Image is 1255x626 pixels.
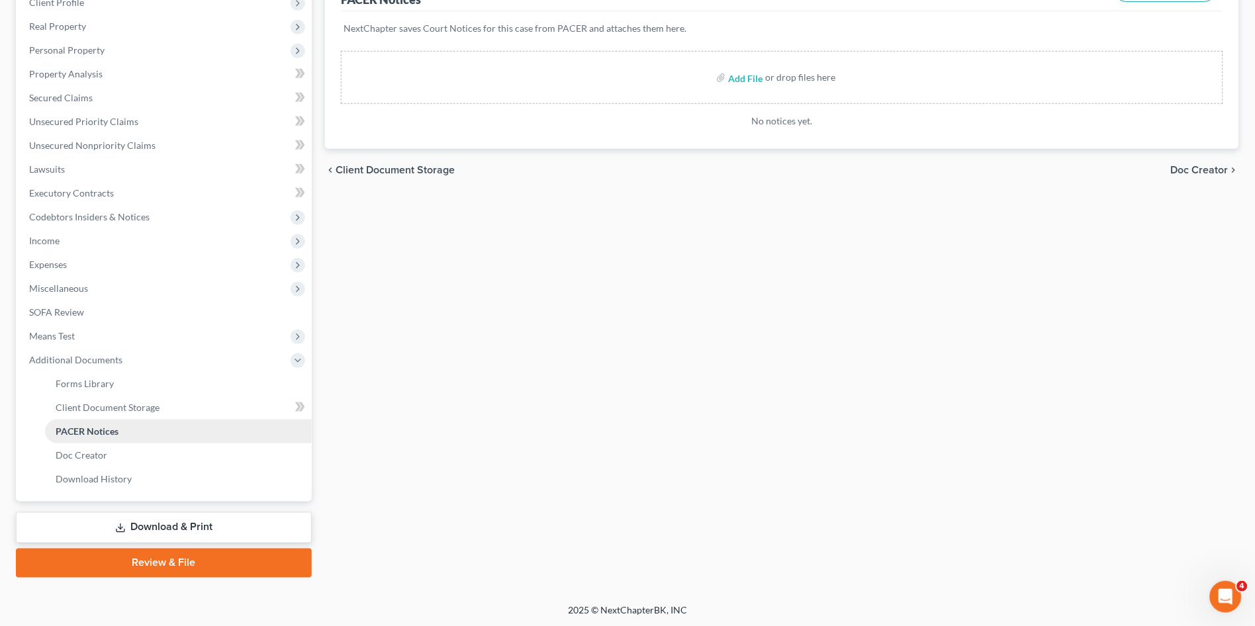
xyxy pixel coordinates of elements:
p: No notices yet. [341,114,1223,128]
a: Unsecured Nonpriority Claims [19,134,312,157]
a: Client Document Storage [45,396,312,420]
a: Property Analysis [19,62,312,86]
span: Doc Creator [56,449,107,461]
span: Doc Creator [1171,165,1229,175]
a: SOFA Review [19,300,312,324]
a: Executory Contracts [19,181,312,205]
span: 4 [1237,581,1248,592]
span: Miscellaneous [29,283,88,294]
a: Download & Print [16,512,312,543]
span: Income [29,235,60,246]
span: Download History [56,473,132,484]
span: Client Document Storage [336,165,455,175]
i: chevron_right [1229,165,1239,175]
span: Unsecured Priority Claims [29,116,138,127]
a: PACER Notices [45,420,312,443]
a: Forms Library [45,372,312,396]
span: SOFA Review [29,306,84,318]
span: Forms Library [56,378,114,389]
div: or drop files here [766,71,836,84]
a: Download History [45,467,312,491]
span: PACER Notices [56,425,118,437]
a: Unsecured Priority Claims [19,110,312,134]
span: Personal Property [29,44,105,56]
span: Secured Claims [29,92,93,103]
i: chevron_left [325,165,336,175]
span: Expenses [29,259,67,270]
button: Doc Creator chevron_right [1171,165,1239,175]
span: Client Document Storage [56,402,160,413]
span: Lawsuits [29,163,65,175]
iframe: Intercom live chat [1210,581,1242,613]
span: Unsecured Nonpriority Claims [29,140,156,151]
button: chevron_left Client Document Storage [325,165,455,175]
p: NextChapter saves Court Notices for this case from PACER and attaches them here. [344,22,1221,35]
a: Lawsuits [19,157,312,181]
a: Review & File [16,549,312,578]
a: Secured Claims [19,86,312,110]
span: Means Test [29,330,75,341]
span: Codebtors Insiders & Notices [29,211,150,222]
span: Executory Contracts [29,187,114,199]
a: Doc Creator [45,443,312,467]
span: Property Analysis [29,68,103,79]
span: Additional Documents [29,354,122,365]
span: Real Property [29,21,86,32]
